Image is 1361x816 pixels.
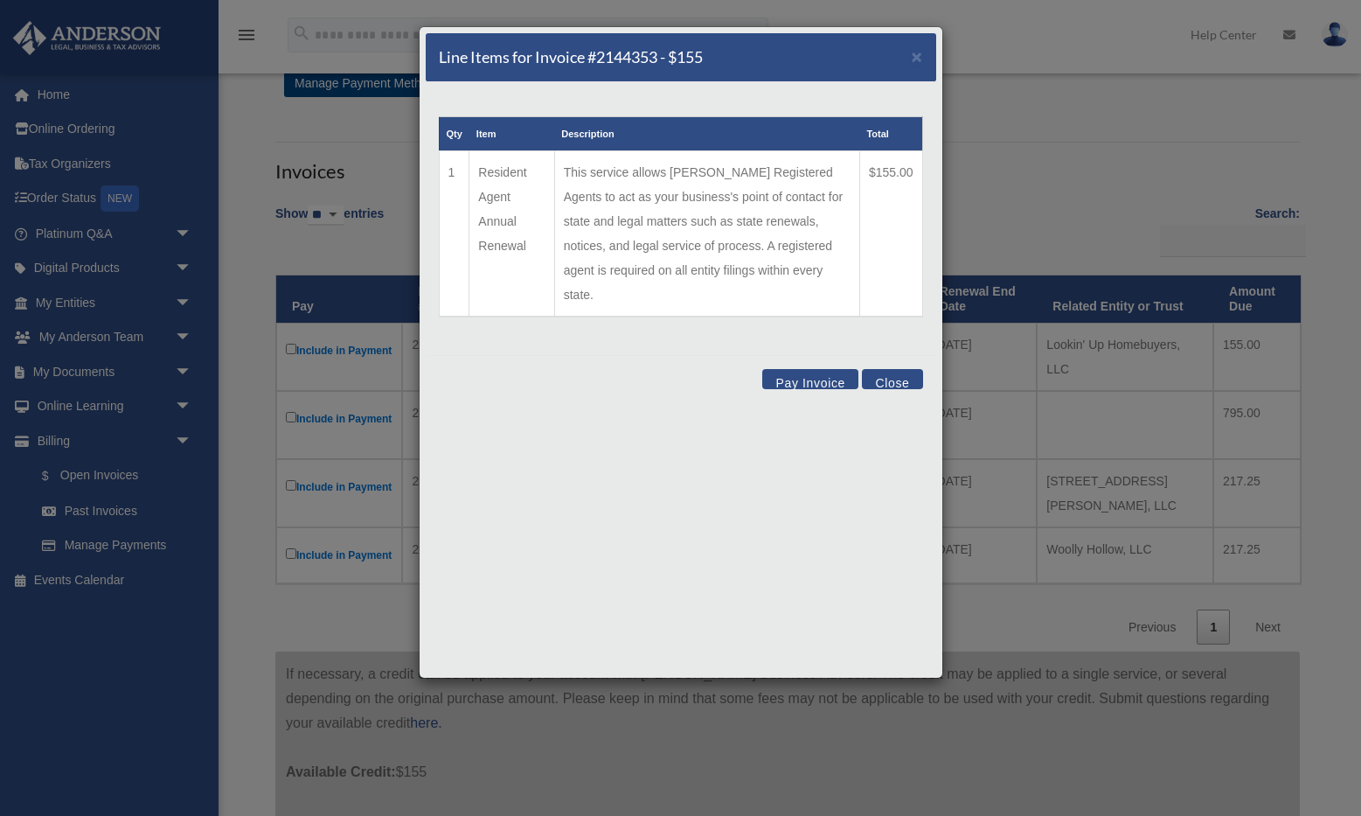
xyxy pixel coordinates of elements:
button: Close [912,47,923,66]
td: $155.00 [859,151,922,317]
th: Item [469,117,554,151]
th: Qty [439,117,469,151]
span: × [912,46,923,66]
button: Pay Invoice [762,369,858,389]
h5: Line Items for Invoice #2144353 - $155 [439,46,703,68]
td: This service allows [PERSON_NAME] Registered Agents to act as your business's point of contact fo... [554,151,859,317]
button: Close [862,369,922,389]
td: Resident Agent Annual Renewal [469,151,554,317]
th: Total [859,117,922,151]
th: Description [554,117,859,151]
td: 1 [439,151,469,317]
